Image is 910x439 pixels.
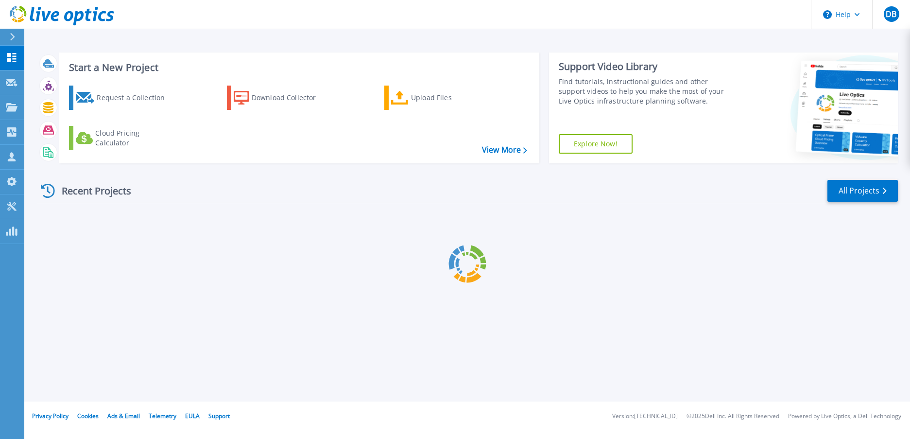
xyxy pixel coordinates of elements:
h3: Start a New Project [69,62,527,73]
li: © 2025 Dell Inc. All Rights Reserved [687,413,779,420]
a: Telemetry [149,412,176,420]
a: Cloud Pricing Calculator [69,126,177,150]
span: DB [886,10,896,18]
li: Version: [TECHNICAL_ID] [612,413,678,420]
a: Support [208,412,230,420]
a: All Projects [827,180,898,202]
a: Request a Collection [69,86,177,110]
div: Request a Collection [97,88,174,107]
div: Recent Projects [37,179,144,203]
a: Ads & Email [107,412,140,420]
a: Upload Files [384,86,493,110]
div: Support Video Library [559,60,736,73]
div: Find tutorials, instructional guides and other support videos to help you make the most of your L... [559,77,736,106]
div: Download Collector [252,88,329,107]
a: EULA [185,412,200,420]
li: Powered by Live Optics, a Dell Technology [788,413,901,420]
a: Explore Now! [559,134,633,154]
a: Download Collector [227,86,335,110]
a: View More [482,145,527,155]
div: Cloud Pricing Calculator [95,128,173,148]
a: Privacy Policy [32,412,69,420]
a: Cookies [77,412,99,420]
div: Upload Files [411,88,489,107]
